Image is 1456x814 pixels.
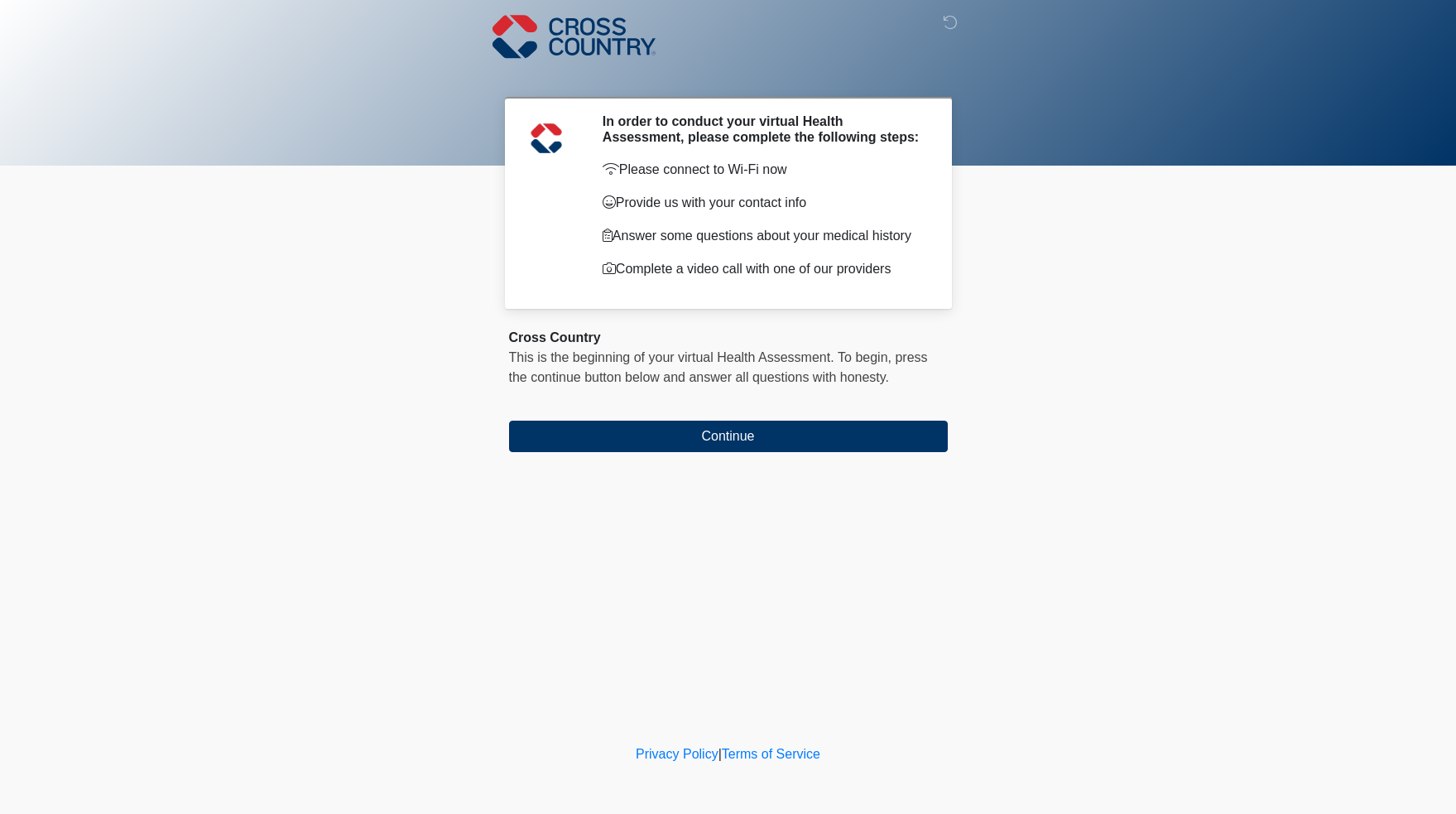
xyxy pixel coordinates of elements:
[521,113,571,163] img: Agent Avatar
[497,60,960,90] h1: ‎ ‎ ‎
[493,12,656,60] img: Cross Country Logo
[603,193,923,213] p: Provide us with your contact info
[603,226,923,246] p: Answer some questions about your medical history
[603,160,923,180] p: Please connect to Wi-Fi now
[509,350,834,364] span: This is the beginning of your virtual Health Assessment.
[636,747,718,761] a: Privacy Policy
[509,328,948,348] div: Cross Country
[603,259,923,279] p: Complete a video call with one of our providers
[509,350,928,384] span: press the continue button below and answer all questions with honesty.
[838,350,895,364] span: To begin,
[509,421,948,452] button: Continue
[718,747,722,761] a: |
[603,113,923,145] h2: In order to conduct your virtual Health Assessment, please complete the following steps:
[722,747,820,761] a: Terms of Service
